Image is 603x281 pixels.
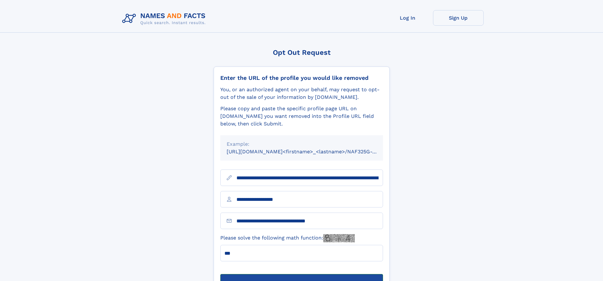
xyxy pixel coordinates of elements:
[220,86,383,101] div: You, or an authorized agent on your behalf, may request to opt-out of the sale of your informatio...
[220,74,383,81] div: Enter the URL of the profile you would like removed
[227,149,395,155] small: [URL][DOMAIN_NAME]<firstname>_<lastname>/NAF325G-xxxxxxxx
[220,105,383,128] div: Please copy and paste the specific profile page URL on [DOMAIN_NAME] you want removed into the Pr...
[214,48,390,56] div: Opt Out Request
[433,10,484,26] a: Sign Up
[227,140,377,148] div: Example:
[220,234,355,242] label: Please solve the following math function:
[120,10,211,27] img: Logo Names and Facts
[382,10,433,26] a: Log In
